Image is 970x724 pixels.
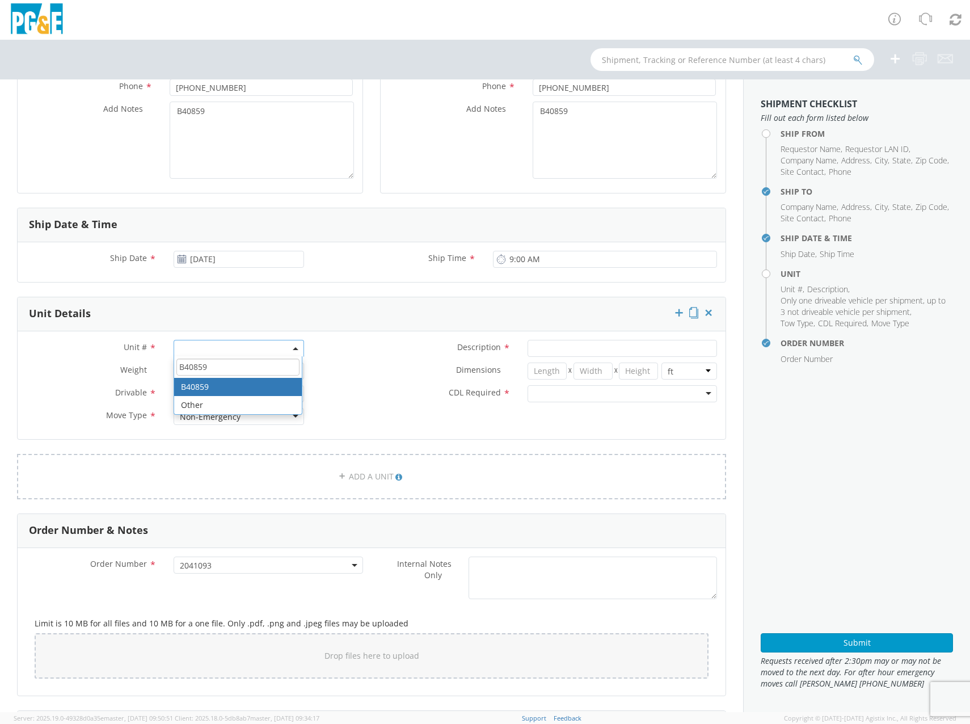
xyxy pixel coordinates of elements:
span: Zip Code [916,155,947,166]
span: Zip Code [916,201,947,212]
span: Phone [119,81,143,91]
span: Add Notes [103,103,143,114]
input: Shipment, Tracking or Reference Number (at least 4 chars) [591,48,874,71]
span: Unit # [124,342,147,352]
li: , [916,155,949,166]
h4: Ship Date & Time [781,234,953,242]
span: Drop files here to upload [324,650,419,661]
span: Address [841,155,870,166]
span: Company Name [781,201,837,212]
li: , [875,201,889,213]
strong: Shipment Checklist [761,98,857,110]
li: , [875,155,889,166]
span: Ship Date [781,249,815,259]
span: State [892,155,911,166]
input: Length [528,363,567,380]
span: CDL Required [818,318,867,329]
li: Other [174,396,302,414]
span: Ship Date [110,252,147,263]
li: , [892,201,913,213]
span: Requestor LAN ID [845,144,909,154]
img: pge-logo-06675f144f4cfa6a6814.png [9,3,65,37]
input: Width [573,363,613,380]
h4: Ship To [781,187,953,196]
span: Move Type [871,318,909,329]
li: , [818,318,868,329]
span: X [567,363,573,380]
li: , [781,318,815,329]
span: Move Type [106,410,147,420]
span: Site Contact [781,213,824,224]
span: Client: 2025.18.0-5db8ab7 [175,714,319,722]
span: Requestor Name [781,144,841,154]
span: 2041093 [174,557,363,574]
span: Server: 2025.19.0-49328d0a35e [14,714,173,722]
h3: Unit Details [29,308,91,319]
span: Phone [482,81,506,91]
li: , [781,155,838,166]
span: Description [807,284,848,294]
span: X [613,363,619,380]
span: Tow Type [781,318,813,329]
li: , [781,249,817,260]
span: Unit # [781,284,803,294]
a: Feedback [554,714,581,722]
span: Description [457,342,501,352]
li: B40859 [174,378,302,396]
span: City [875,155,888,166]
span: Drivable [115,387,147,398]
span: Phone [829,213,851,224]
span: Address [841,201,870,212]
h4: Unit [781,270,953,278]
span: 2041093 [180,560,357,571]
h3: Ship Date & Time [29,219,117,230]
li: , [781,213,826,224]
span: Weight [120,364,147,375]
input: Height [619,363,658,380]
span: Requests received after 2:30pm may or may not be moved to the next day. For after hour emergency ... [761,655,953,689]
li: , [781,166,826,178]
li: , [916,201,949,213]
span: Order Number [90,558,147,569]
span: State [892,201,911,212]
a: ADD A UNIT [17,454,726,499]
span: Only one driveable vehicle per shipment, up to 3 not driveable vehicle per shipment [781,295,946,317]
li: , [845,144,910,155]
h4: Ship From [781,129,953,138]
span: Company Name [781,155,837,166]
li: , [781,144,842,155]
span: CDL Required [449,387,501,398]
li: , [892,155,913,166]
h5: Limit is 10 MB for all files and 10 MB for a one file. Only .pdf, .png and .jpeg files may be upl... [35,619,708,628]
span: Internal Notes Only [397,558,452,580]
span: Ship Time [820,249,854,259]
div: Non-Emergency [180,411,241,423]
button: Submit [761,633,953,653]
li: , [841,155,872,166]
span: Fill out each form listed below [761,112,953,124]
span: Order Number [781,353,833,364]
h4: Order Number [781,339,953,347]
span: Copyright © [DATE]-[DATE] Agistix Inc., All Rights Reserved [784,714,956,723]
li: , [841,201,872,213]
span: Ship Time [428,252,466,263]
span: Phone [829,166,851,177]
li: , [781,201,838,213]
span: master, [DATE] 09:34:17 [250,714,319,722]
span: City [875,201,888,212]
span: Add Notes [466,103,506,114]
a: Support [522,714,546,722]
span: Dimensions [456,364,501,375]
span: master, [DATE] 09:50:51 [104,714,173,722]
li: , [781,295,950,318]
span: Site Contact [781,166,824,177]
h3: Order Number & Notes [29,525,148,536]
li: , [781,284,804,295]
li: , [807,284,850,295]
